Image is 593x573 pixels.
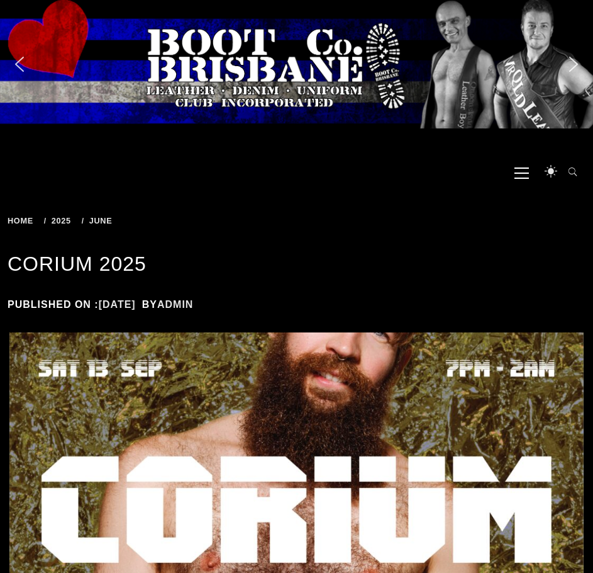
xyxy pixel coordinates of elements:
a: June [82,216,117,225]
span: Published on : [8,299,142,310]
a: admin [157,299,193,310]
a: Home [8,216,38,225]
a: 2025 [44,216,75,225]
div: Breadcrumbs [8,217,192,225]
img: next arrow [563,54,584,74]
a: [DATE] [99,299,136,310]
img: previous arrow [9,54,30,74]
h1: CORIUM 2025 [8,251,585,278]
span: by [142,299,200,310]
